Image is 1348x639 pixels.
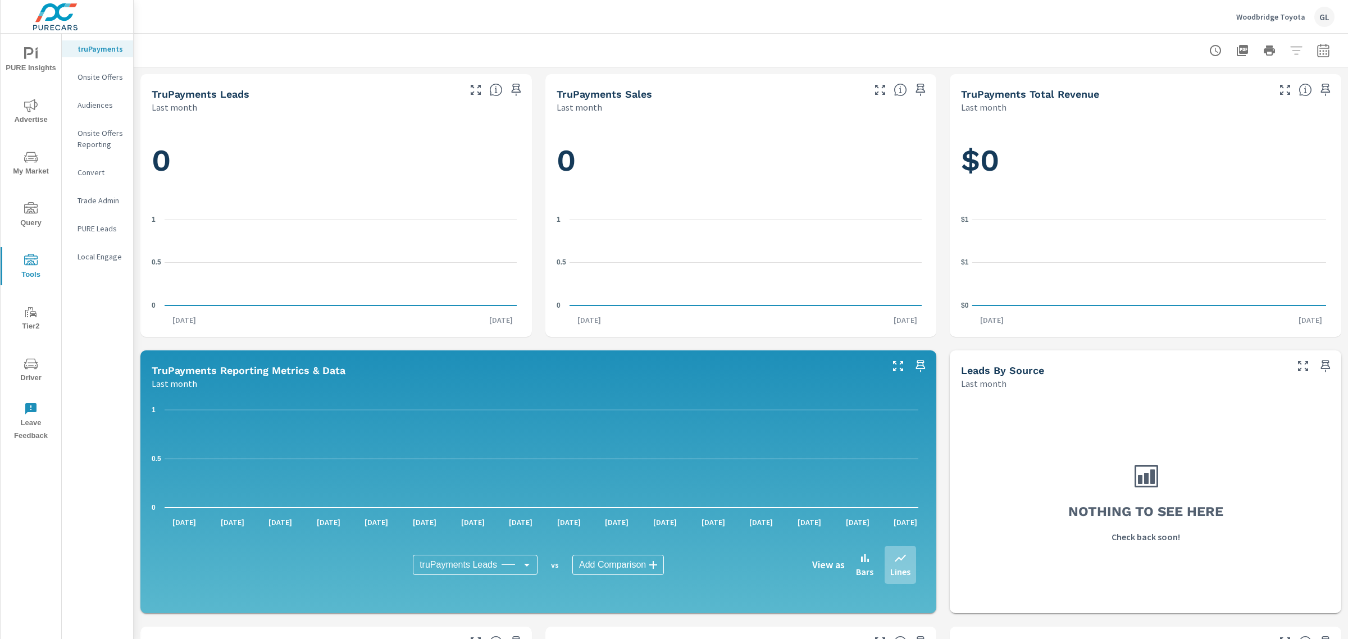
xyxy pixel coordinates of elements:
[467,81,485,99] button: Make Fullscreen
[78,43,124,54] p: truPayments
[1231,39,1254,62] button: "Export Report to PDF"
[4,357,58,385] span: Driver
[741,517,781,528] p: [DATE]
[413,555,538,575] div: truPayments Leads
[62,97,133,113] div: Audiences
[961,302,969,309] text: $0
[890,565,910,578] p: Lines
[4,150,58,178] span: My Market
[261,517,300,528] p: [DATE]
[489,83,503,97] span: The number of truPayments leads.
[4,305,58,333] span: Tier2
[579,559,646,570] span: Add Comparison
[549,517,589,528] p: [DATE]
[4,202,58,230] span: Query
[1299,83,1312,97] span: Total revenue from sales matched to a truPayments lead. [Source: This data is sourced from the de...
[538,560,572,570] p: vs
[961,377,1007,390] p: Last month
[961,101,1007,114] p: Last month
[357,517,396,528] p: [DATE]
[4,254,58,281] span: Tools
[856,565,873,578] p: Bars
[1317,357,1335,375] span: Save this to your personalized report
[507,81,525,99] span: Save this to your personalized report
[871,81,889,99] button: Make Fullscreen
[972,314,1012,326] p: [DATE]
[152,258,161,266] text: 0.5
[165,314,204,326] p: [DATE]
[961,88,1099,100] h5: truPayments Total Revenue
[886,314,925,326] p: [DATE]
[886,517,925,528] p: [DATE]
[961,364,1044,376] h5: Leads By Source
[889,357,907,375] button: Make Fullscreen
[557,142,926,180] h1: 0
[481,314,521,326] p: [DATE]
[152,142,521,180] h1: 0
[557,216,561,223] text: 1
[453,517,493,528] p: [DATE]
[1236,12,1305,22] p: Woodbridge Toyota
[78,251,124,262] p: Local Engage
[1314,7,1335,27] div: GL
[570,314,609,326] p: [DATE]
[62,69,133,85] div: Onsite Offers
[152,101,197,114] p: Last month
[597,517,636,528] p: [DATE]
[78,195,124,206] p: Trade Admin
[405,517,444,528] p: [DATE]
[1068,502,1223,521] h3: Nothing to see here
[557,302,561,309] text: 0
[152,406,156,414] text: 1
[309,517,348,528] p: [DATE]
[62,220,133,237] div: PURE Leads
[152,455,161,463] text: 0.5
[1294,357,1312,375] button: Make Fullscreen
[812,559,845,570] h6: View as
[1258,39,1281,62] button: Print Report
[894,83,907,97] span: Number of sales matched to a truPayments lead. [Source: This data is sourced from the dealer's DM...
[78,99,124,111] p: Audiences
[4,99,58,126] span: Advertise
[152,364,345,376] h5: truPayments Reporting Metrics & Data
[213,517,252,528] p: [DATE]
[152,504,156,512] text: 0
[78,127,124,150] p: Onsite Offers Reporting
[557,101,602,114] p: Last month
[557,258,566,266] text: 0.5
[78,71,124,83] p: Onsite Offers
[961,142,1330,180] h1: $0
[961,216,969,223] text: $1
[838,517,877,528] p: [DATE]
[78,167,124,178] p: Convert
[4,47,58,75] span: PURE Insights
[152,377,197,390] p: Last month
[62,125,133,153] div: Onsite Offers Reporting
[62,248,133,265] div: Local Engage
[165,517,204,528] p: [DATE]
[501,517,540,528] p: [DATE]
[1276,81,1294,99] button: Make Fullscreen
[912,357,930,375] span: Save this to your personalized report
[1,34,61,447] div: nav menu
[961,258,969,266] text: $1
[62,164,133,181] div: Convert
[152,216,156,223] text: 1
[78,223,124,234] p: PURE Leads
[1312,39,1335,62] button: Select Date Range
[912,81,930,99] span: Save this to your personalized report
[557,88,652,100] h5: truPayments Sales
[152,88,249,100] h5: truPayments Leads
[790,517,829,528] p: [DATE]
[694,517,733,528] p: [DATE]
[62,40,133,57] div: truPayments
[4,402,58,442] span: Leave Feedback
[1291,314,1330,326] p: [DATE]
[645,517,685,528] p: [DATE]
[152,302,156,309] text: 0
[1317,81,1335,99] span: Save this to your personalized report
[62,192,133,209] div: Trade Admin
[420,559,497,570] span: truPayments Leads
[572,555,664,575] div: Add Comparison
[1112,530,1180,544] p: Check back soon!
